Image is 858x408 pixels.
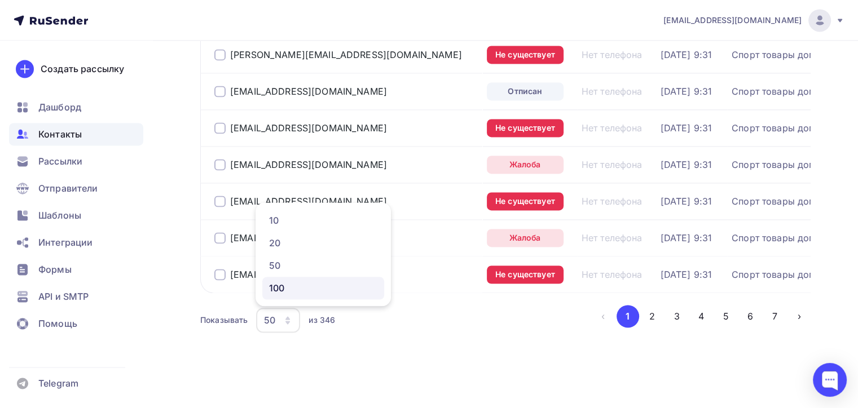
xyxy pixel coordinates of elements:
a: Нет телефона [582,269,643,280]
a: Нет телефона [582,232,643,243]
span: Шаблоны [38,209,81,222]
a: Нет телефона [582,196,643,207]
a: Спорт товары доп [732,86,814,97]
div: 50 [264,313,275,327]
div: 100 [269,281,377,295]
span: Дашборд [38,100,81,114]
button: Go to page 2 [641,305,663,327]
a: [EMAIL_ADDRESS][DOMAIN_NAME] [663,9,844,32]
a: [DATE] 9:31 [660,86,712,97]
div: 10 [269,214,377,227]
a: [EMAIL_ADDRESS][DOMAIN_NAME] [230,86,387,97]
a: Не существует [487,192,564,210]
a: [EMAIL_ADDRESS][DOMAIN_NAME] [230,122,387,134]
a: Нет телефона [582,86,643,97]
a: Спорт товары доп [732,49,814,60]
button: 50 [256,307,301,333]
a: Спорт товары доп [732,269,814,280]
a: [DATE] 9:31 [660,269,712,280]
div: из 346 [309,314,335,326]
span: Отправители [38,181,98,195]
a: Рассылки [9,150,143,172]
ul: 50 [256,202,391,306]
a: [EMAIL_ADDRESS][DOMAIN_NAME] [230,196,387,207]
button: Go to page 1 [617,305,639,327]
a: Жалоба [487,156,564,174]
a: Отписан [487,82,564,100]
a: [EMAIL_ADDRESS][DOMAIN_NAME] [230,232,387,243]
ul: Pagination [592,305,811,327]
button: Go to page 7 [764,305,786,327]
a: [DATE] 9:31 [660,49,712,60]
a: [DATE] 9:31 [660,122,712,134]
a: [EMAIL_ADDRESS][DOMAIN_NAME] [230,269,387,280]
span: API и SMTP [38,290,89,303]
a: Жалоба [487,229,564,247]
div: 20 [269,236,377,250]
a: Шаблоны [9,204,143,227]
div: Показывать [200,314,248,326]
button: Go to page 4 [690,305,712,327]
button: Go to page 3 [666,305,688,327]
button: Go to page 6 [739,305,762,327]
a: Спорт товары доп [732,122,814,134]
div: 50 [269,259,377,272]
span: Telegram [38,376,78,390]
a: [DATE] 9:31 [660,159,712,170]
a: Не существует [487,46,564,64]
a: [EMAIL_ADDRESS][DOMAIN_NAME] [230,159,387,170]
button: Go to page 5 [715,305,737,327]
span: Контакты [38,127,82,141]
a: [PERSON_NAME][EMAIL_ADDRESS][DOMAIN_NAME] [230,49,462,60]
span: Рассылки [38,154,82,168]
button: Go to next page [788,305,811,327]
a: Формы [9,258,143,281]
a: Нет телефона [582,49,643,60]
a: Нет телефона [582,122,643,134]
span: Интеграции [38,236,93,249]
span: Формы [38,263,72,276]
a: [DATE] 9:31 [660,196,712,207]
a: [DATE] 9:31 [660,232,712,243]
a: Не существует [487,265,564,283]
div: Не существует [487,119,564,137]
a: Спорт товары доп [732,196,814,207]
div: Создать рассылку [41,62,124,76]
a: Нет телефона [582,159,643,170]
span: Помощь [38,317,77,330]
a: Контакты [9,123,143,145]
a: Отправители [9,177,143,199]
span: [EMAIL_ADDRESS][DOMAIN_NAME] [663,15,802,26]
